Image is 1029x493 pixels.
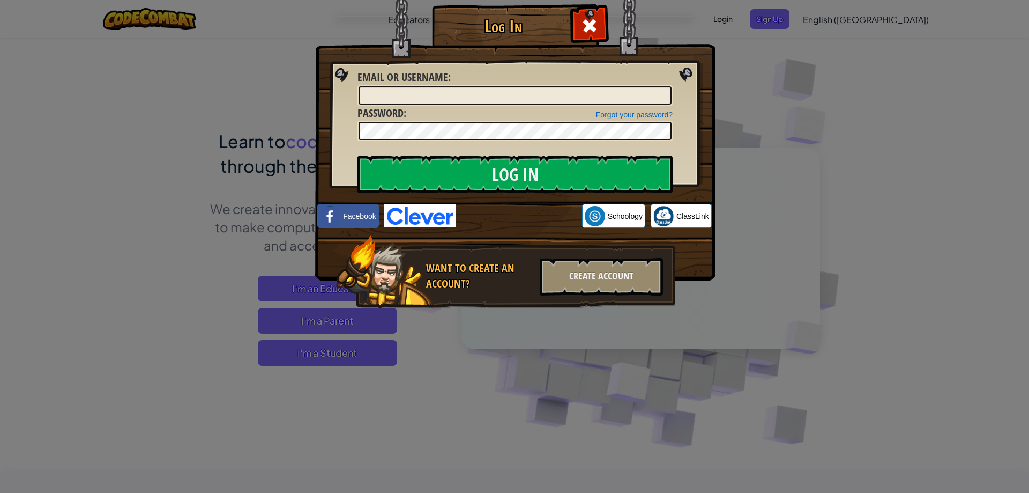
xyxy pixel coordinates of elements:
[435,17,571,35] h1: Log In
[585,206,605,226] img: schoology.png
[357,156,673,193] input: Log In
[357,70,451,85] label: :
[456,204,582,228] iframe: Sign in with Google Button
[343,211,376,222] span: Facebook
[676,211,709,222] span: ClassLink
[320,206,340,226] img: facebook_small.png
[384,204,456,227] img: clever-logo-blue.png
[596,111,673,119] a: Forgot your password?
[357,106,406,121] label: :
[540,258,663,296] div: Create Account
[653,206,674,226] img: classlink-logo-small.png
[426,261,533,291] div: Want to create an account?
[357,70,448,84] span: Email or Username
[608,211,643,222] span: Schoology
[357,106,404,120] span: Password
